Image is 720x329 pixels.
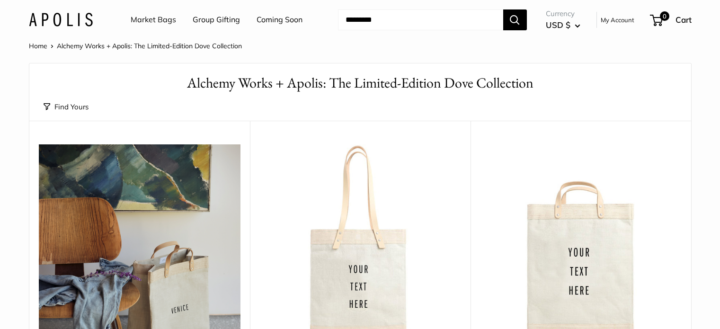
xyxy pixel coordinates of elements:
a: Market Bags [131,13,176,27]
nav: Breadcrumb [29,40,242,52]
span: 0 [659,11,669,21]
img: Apolis [29,13,93,27]
a: Home [29,42,47,50]
span: Alchemy Works + Apolis: The Limited-Edition Dove Collection [57,42,242,50]
span: USD $ [546,20,570,30]
button: USD $ [546,18,580,33]
a: Coming Soon [257,13,302,27]
a: 0 Cart [651,12,692,27]
a: Group Gifting [193,13,240,27]
button: Find Yours [44,100,89,114]
a: My Account [601,14,634,26]
button: Search [503,9,527,30]
span: Currency [546,7,580,20]
h1: Alchemy Works + Apolis: The Limited-Edition Dove Collection [44,73,677,93]
span: Cart [676,15,692,25]
input: Search... [338,9,503,30]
